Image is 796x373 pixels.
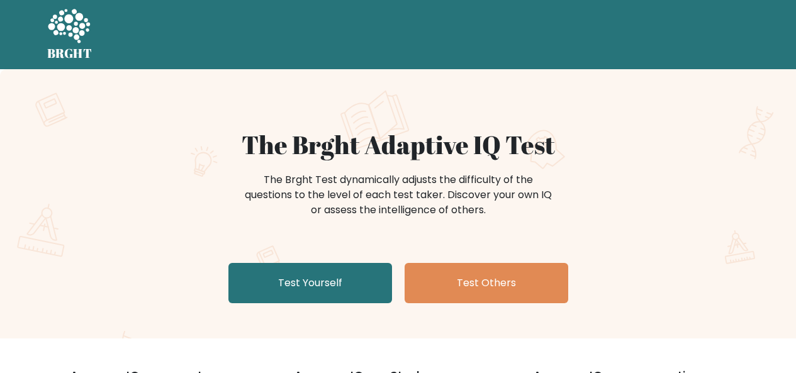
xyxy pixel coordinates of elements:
a: Test Others [405,263,568,303]
a: Test Yourself [228,263,392,303]
h5: BRGHT [47,46,92,61]
a: BRGHT [47,5,92,64]
div: The Brght Test dynamically adjusts the difficulty of the questions to the level of each test take... [241,172,556,218]
h1: The Brght Adaptive IQ Test [91,130,705,160]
